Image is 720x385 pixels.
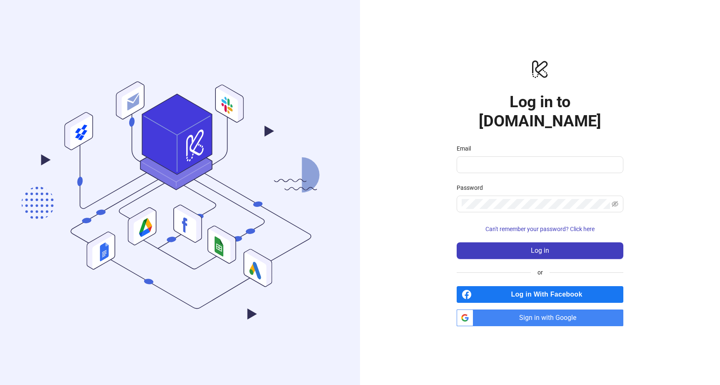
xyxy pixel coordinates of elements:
button: Can't remember your password? Click here [457,222,623,236]
h1: Log in to [DOMAIN_NAME] [457,92,623,131]
span: Log in With Facebook [475,286,623,303]
input: Email [462,160,617,170]
a: Sign in with Google [457,310,623,326]
span: Can't remember your password? Click here [485,226,595,232]
span: Sign in with Google [477,310,623,326]
button: Log in [457,242,623,259]
span: or [531,268,550,277]
label: Email [457,144,476,153]
a: Can't remember your password? Click here [457,226,623,232]
span: Log in [531,247,549,254]
a: Log in With Facebook [457,286,623,303]
label: Password [457,183,488,192]
span: eye-invisible [612,201,618,207]
input: Password [462,199,610,209]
